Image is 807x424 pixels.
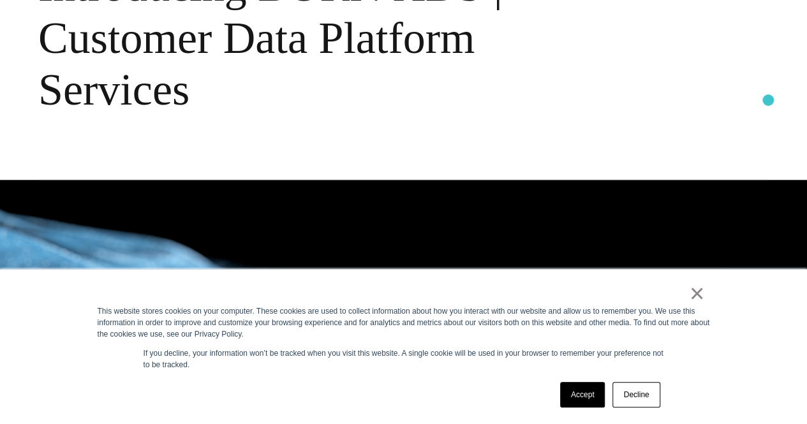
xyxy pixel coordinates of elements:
a: Decline [612,382,660,407]
p: If you decline, your information won’t be tracked when you visit this website. A single cookie wi... [144,347,664,370]
div: This website stores cookies on your computer. These cookies are used to collect information about... [98,305,710,340]
a: × [690,288,705,299]
a: Accept [560,382,605,407]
